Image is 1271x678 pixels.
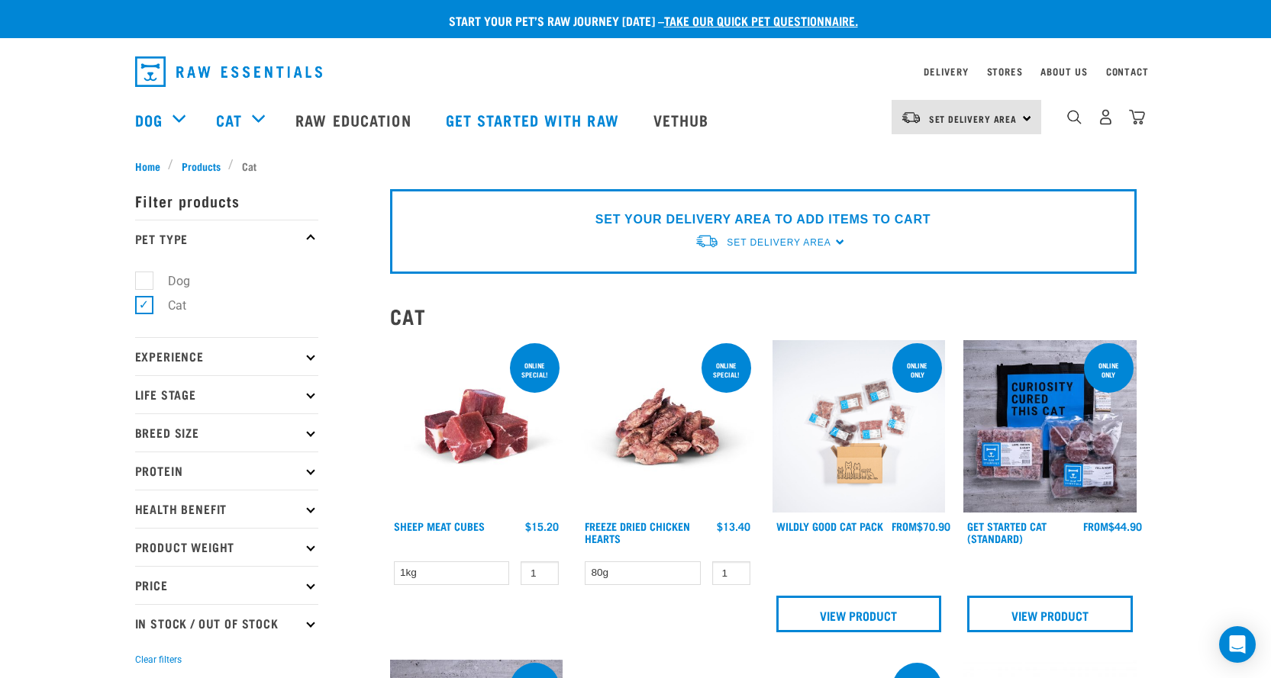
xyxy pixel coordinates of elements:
p: SET YOUR DELIVERY AREA TO ADD ITEMS TO CART [595,210,931,229]
p: Experience [135,337,318,375]
div: online only [1084,354,1134,386]
a: View Product [967,596,1133,632]
img: Raw Essentials Logo [135,56,322,87]
img: home-icon@2x.png [1129,109,1145,125]
span: Set Delivery Area [727,237,831,248]
a: Contact [1106,69,1149,74]
a: Stores [987,69,1023,74]
a: Raw Education [280,89,430,150]
a: Get Started Cat (Standard) [967,523,1047,541]
a: Cat [216,108,242,131]
span: Set Delivery Area [929,116,1018,121]
input: 1 [712,561,750,585]
img: user.png [1098,109,1114,125]
p: Filter products [135,182,318,220]
span: Products [182,158,221,174]
img: Sheep Meat [390,340,563,513]
p: Life Stage [135,375,318,413]
span: Home [135,158,160,174]
a: take our quick pet questionnaire. [664,17,858,24]
nav: breadcrumbs [135,158,1137,174]
p: Price [135,566,318,604]
a: View Product [776,596,942,632]
span: FROM [1083,523,1108,529]
a: Home [135,158,169,174]
button: Clear filters [135,653,182,667]
nav: dropdown navigation [123,50,1149,93]
img: Assortment Of Raw Essential Products For Cats Including, Blue And Black Tote Bag With "Curiosity ... [963,340,1137,513]
a: Delivery [924,69,968,74]
img: home-icon-1@2x.png [1067,110,1082,124]
a: Sheep Meat Cubes [394,523,485,529]
a: Vethub [638,89,728,150]
input: 1 [521,561,559,585]
a: Wildly Good Cat Pack [776,523,883,529]
p: Product Weight [135,528,318,566]
img: FD Chicken Hearts [581,340,754,513]
div: $13.40 [717,520,750,532]
span: FROM [892,523,917,529]
div: $15.20 [525,520,559,532]
p: Breed Size [135,413,318,451]
a: Products [173,158,228,174]
a: Get started with Raw [431,89,638,150]
p: Health Benefit [135,490,318,528]
div: Open Intercom Messenger [1219,626,1256,663]
label: Cat [144,296,192,315]
p: Protein [135,451,318,490]
div: ONLINE SPECIAL! [702,354,751,386]
img: van-moving.png [901,111,921,124]
div: ONLINE SPECIAL! [510,354,560,386]
h2: Cat [390,304,1137,328]
p: In Stock / Out Of Stock [135,604,318,642]
div: $44.90 [1083,520,1142,532]
a: About Us [1040,69,1087,74]
img: Cat 0 2sec [773,340,946,513]
div: ONLINE ONLY [892,354,942,386]
div: $70.90 [892,520,950,532]
img: van-moving.png [695,233,719,249]
a: Freeze Dried Chicken Hearts [585,523,690,541]
a: Dog [135,108,163,131]
label: Dog [144,272,196,291]
p: Pet Type [135,220,318,258]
